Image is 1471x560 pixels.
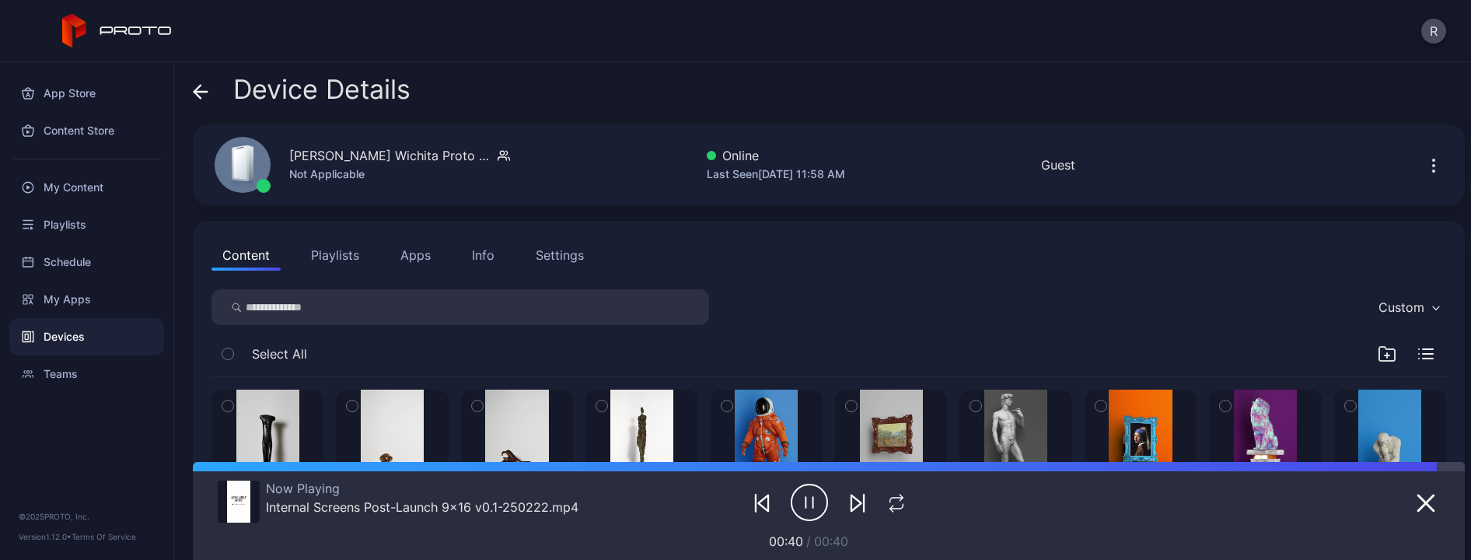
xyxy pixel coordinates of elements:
button: Info [461,240,505,271]
a: Teams [9,355,164,393]
a: My Content [9,169,164,206]
div: Now Playing [266,481,578,496]
span: Version 1.12.0 • [19,532,72,541]
a: My Apps [9,281,164,318]
button: Custom [1371,289,1446,325]
div: Settings [536,246,584,264]
div: Last Seen [DATE] 11:58 AM [707,165,845,184]
div: Online [707,146,845,165]
button: Content [211,240,281,271]
a: Schedule [9,243,164,281]
button: R [1421,19,1446,44]
button: Settings [525,240,595,271]
div: [PERSON_NAME] Wichita Proto Luma [289,146,491,165]
a: Devices [9,318,164,355]
button: Playlists [300,240,370,271]
a: Terms Of Service [72,532,136,541]
span: Device Details [233,75,411,104]
div: © 2025 PROTO, Inc. [19,510,155,523]
a: Content Store [9,112,164,149]
span: Select All [252,345,307,363]
div: Custom [1378,299,1424,315]
a: App Store [9,75,164,112]
button: Apps [390,240,442,271]
span: 00:40 [769,534,803,549]
div: Guest [1041,156,1075,174]
div: Info [472,246,494,264]
div: Internal Screens Post-Launch 9x16 v0.1-250222.mp4 [266,499,578,515]
span: / [806,534,811,549]
span: 00:40 [814,534,848,549]
div: Not Applicable [289,165,510,184]
a: Playlists [9,206,164,243]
